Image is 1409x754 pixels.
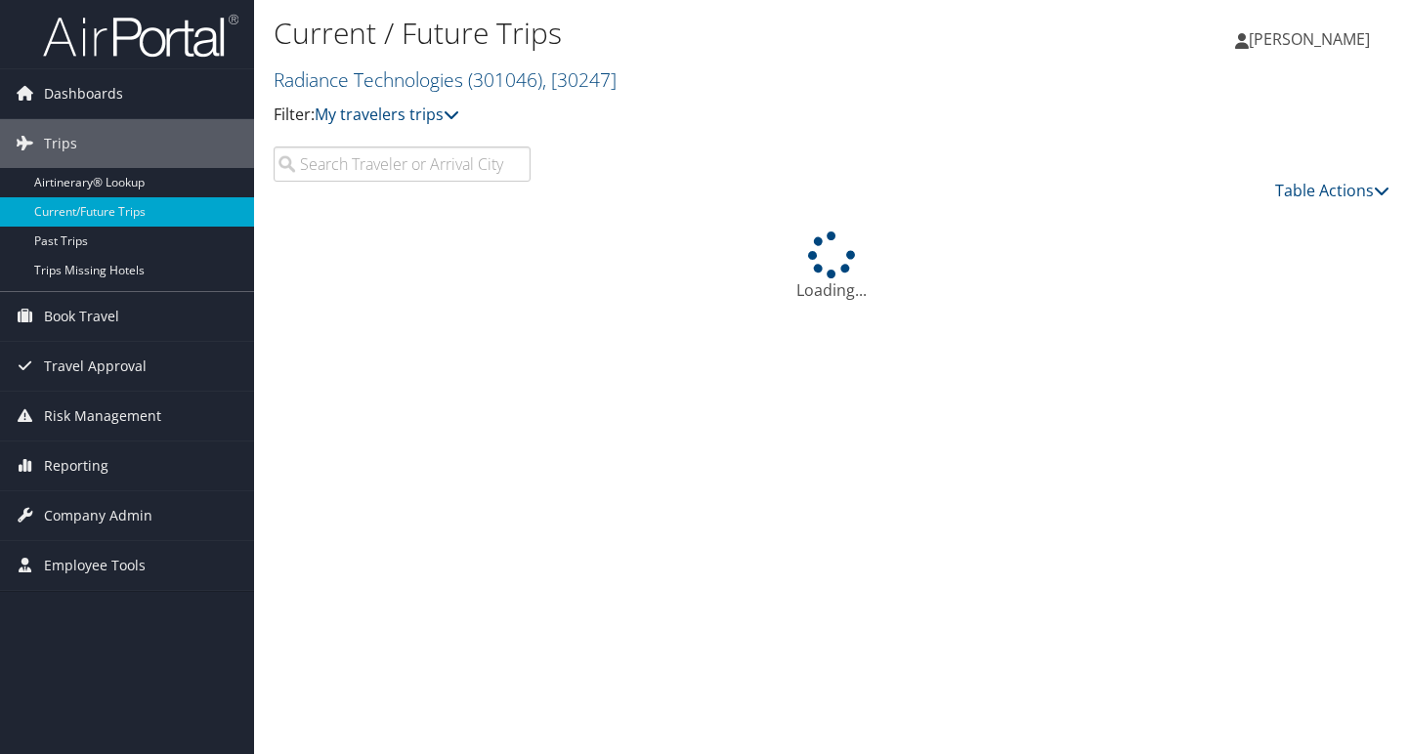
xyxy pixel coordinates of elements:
[274,66,617,93] a: Radiance Technologies
[44,441,108,490] span: Reporting
[542,66,617,93] span: , [ 30247 ]
[44,342,147,391] span: Travel Approval
[44,292,119,341] span: Book Travel
[274,103,1017,128] p: Filter:
[274,231,1389,302] div: Loading...
[1249,28,1370,50] span: [PERSON_NAME]
[274,147,531,182] input: Search Traveler or Arrival City
[44,491,152,540] span: Company Admin
[315,104,459,125] a: My travelers trips
[44,541,146,590] span: Employee Tools
[1275,180,1389,201] a: Table Actions
[43,13,238,59] img: airportal-logo.png
[468,66,542,93] span: ( 301046 )
[274,13,1017,54] h1: Current / Future Trips
[44,119,77,168] span: Trips
[44,69,123,118] span: Dashboards
[44,392,161,440] span: Risk Management
[1235,10,1389,68] a: [PERSON_NAME]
